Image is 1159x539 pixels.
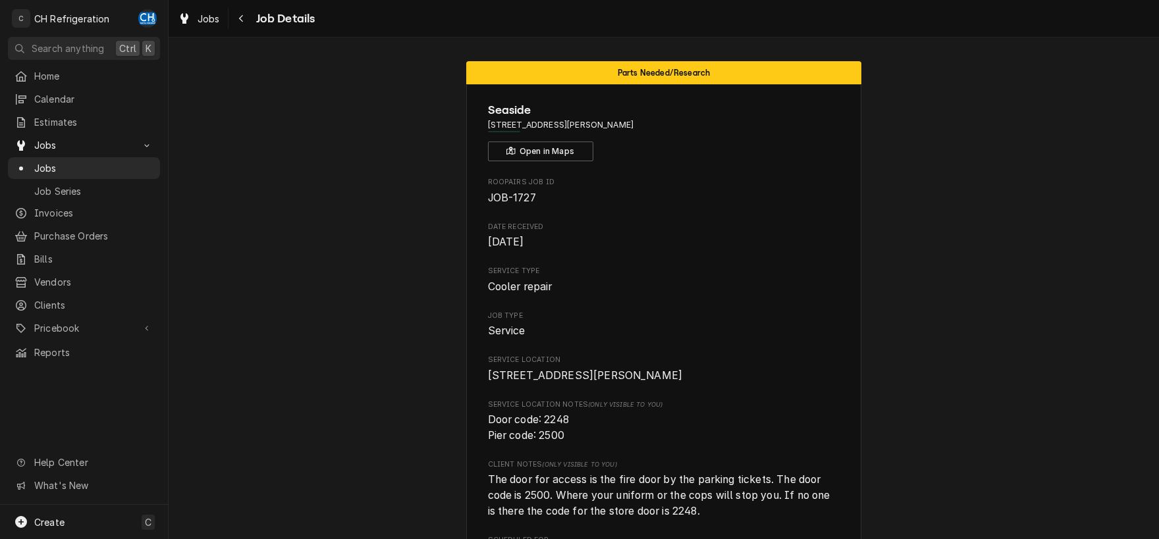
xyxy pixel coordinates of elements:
[8,65,160,87] a: Home
[34,184,153,198] span: Job Series
[34,92,153,106] span: Calendar
[146,41,151,55] span: K
[32,41,104,55] span: Search anything
[8,451,160,473] a: Go to Help Center
[488,266,840,276] span: Service Type
[138,9,157,28] div: Chris Hiraga's Avatar
[618,68,710,77] span: Parts Needed/Research
[8,248,160,270] a: Bills
[8,271,160,293] a: Vendors
[488,355,840,365] span: Service Location
[488,190,840,206] span: Roopairs Job ID
[8,111,160,133] a: Estimates
[488,412,840,443] span: [object Object]
[488,222,840,232] span: Date Received
[138,9,157,28] div: CH
[34,346,153,359] span: Reports
[488,177,840,188] span: Roopairs Job ID
[34,275,153,289] span: Vendors
[8,294,160,316] a: Clients
[488,222,840,250] div: Date Received
[488,368,840,384] span: Service Location
[488,280,553,293] span: Cooler repair
[8,37,160,60] button: Search anythingCtrlK
[488,323,840,339] span: Job Type
[488,399,840,410] span: Service Location Notes
[252,10,315,28] span: Job Details
[8,157,160,179] a: Jobs
[488,236,524,248] span: [DATE]
[8,88,160,110] a: Calendar
[34,138,134,152] span: Jobs
[34,455,152,469] span: Help Center
[8,317,160,339] a: Go to Pricebook
[488,459,840,470] span: Client Notes
[488,119,840,131] span: Address
[488,324,526,337] span: Service
[542,461,616,468] span: (Only Visible to You)
[34,321,134,335] span: Pricebook
[488,399,840,444] div: [object Object]
[12,9,30,28] div: C
[488,413,569,442] span: Door code: 2248 Pier code: 2500
[488,234,840,250] span: Date Received
[488,369,683,382] span: [STREET_ADDRESS][PERSON_NAME]
[466,61,861,84] div: Status
[34,229,153,243] span: Purchase Orders
[488,101,840,119] span: Name
[34,478,152,492] span: What's New
[488,279,840,295] span: Service Type
[34,161,153,175] span: Jobs
[34,298,153,312] span: Clients
[488,192,536,204] span: JOB-1727
[8,475,160,496] a: Go to What's New
[488,311,840,321] span: Job Type
[488,472,840,519] span: [object Object]
[34,517,65,528] span: Create
[488,355,840,383] div: Service Location
[8,202,160,224] a: Invoices
[173,8,225,30] a: Jobs
[34,69,153,83] span: Home
[488,459,840,519] div: [object Object]
[488,266,840,294] div: Service Type
[488,101,840,161] div: Client Information
[488,311,840,339] div: Job Type
[8,134,160,156] a: Go to Jobs
[145,515,151,529] span: C
[488,473,833,517] span: The door for access is the fire door by the parking tickets. The door code is 2500. Where your un...
[8,342,160,363] a: Reports
[34,252,153,266] span: Bills
[34,12,110,26] div: CH Refrigeration
[34,206,153,220] span: Invoices
[8,225,160,247] a: Purchase Orders
[34,115,153,129] span: Estimates
[119,41,136,55] span: Ctrl
[488,141,593,161] button: Open in Maps
[8,180,160,202] a: Job Series
[488,177,840,205] div: Roopairs Job ID
[198,12,220,26] span: Jobs
[12,9,30,28] div: CH Refrigeration's Avatar
[231,8,252,29] button: Navigate back
[588,401,662,408] span: (Only Visible to You)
